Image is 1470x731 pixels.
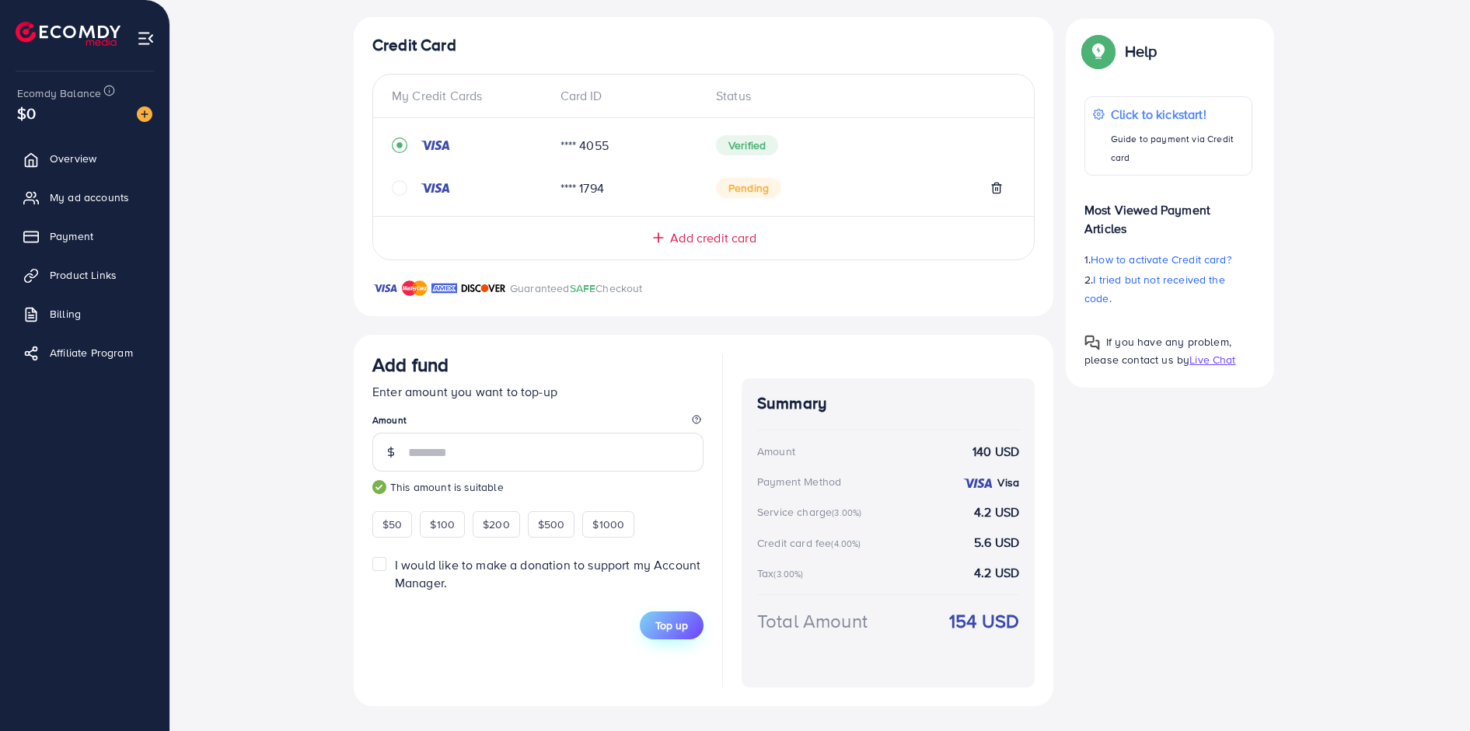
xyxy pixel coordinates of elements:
strong: 4.2 USD [974,503,1019,521]
span: $1000 [592,517,624,532]
span: I tried but not received the code. [1084,272,1225,306]
span: SAFE [570,280,596,296]
h4: Credit Card [372,36,1035,55]
p: Most Viewed Payment Articles [1084,188,1252,238]
span: My ad accounts [50,190,129,205]
a: Product Links [12,259,158,291]
small: This amount is suitable [372,479,704,495]
legend: Amount [372,413,704,433]
div: Amount [757,444,795,459]
strong: 4.2 USD [974,564,1019,582]
small: (4.00%) [831,538,861,550]
p: Help [1125,42,1157,61]
div: Credit card fee [757,535,866,551]
p: 1. [1084,250,1252,269]
a: Affiliate Program [12,337,158,368]
img: brand [372,279,398,298]
span: $200 [483,517,510,532]
img: image [137,106,152,122]
span: Add credit card [670,229,756,247]
span: Verified [716,135,778,155]
img: guide [372,480,386,494]
img: brand [461,279,506,298]
a: Overview [12,143,158,174]
img: credit [420,182,451,194]
span: Live Chat [1189,352,1235,367]
span: Top up [655,618,688,633]
svg: record circle [392,137,407,153]
strong: Visa [997,475,1019,490]
iframe: Chat [1404,661,1458,719]
a: Payment [12,221,158,252]
span: Billing [50,306,81,322]
span: $50 [382,517,402,532]
a: Billing [12,298,158,329]
span: $100 [430,517,455,532]
div: Card ID [548,87,704,105]
img: Popup guide [1084,37,1112,65]
div: Service charge [757,504,866,520]
span: Product Links [50,267,117,283]
span: Pending [716,178,781,198]
span: Overview [50,151,96,166]
span: Payment [50,228,93,244]
p: Guaranteed Checkout [510,279,643,298]
a: My ad accounts [12,182,158,213]
span: How to activate Credit card? [1091,252,1231,267]
div: Payment Method [757,474,841,489]
small: (3.00%) [773,568,803,580]
p: Guide to payment via Credit card [1111,130,1244,167]
span: If you have any problem, please contact us by [1084,334,1231,367]
p: Enter amount you want to top-up [372,382,704,401]
strong: 5.6 USD [974,534,1019,552]
img: Popup guide [1084,335,1100,350]
img: logo [16,22,120,46]
h4: Summary [757,394,1019,413]
strong: 154 USD [949,607,1019,635]
span: $0 [17,102,36,124]
img: brand [431,279,457,298]
div: Status [704,87,1015,105]
img: credit [962,477,993,489]
div: My Credit Cards [392,87,548,105]
svg: circle [392,180,407,196]
span: Affiliate Program [50,345,133,360]
img: menu [137,30,155,47]
p: Click to kickstart! [1111,105,1244,124]
p: 2. [1084,270,1252,308]
span: I would like to make a donation to support my Account Manager. [395,556,700,591]
strong: 140 USD [972,443,1019,461]
div: Total Amount [757,607,868,635]
div: Tax [757,566,808,581]
small: (3.00%) [832,506,861,519]
h3: Add fund [372,353,449,376]
img: credit [420,139,451,151]
span: $500 [538,517,565,532]
span: Ecomdy Balance [17,85,101,101]
img: brand [402,279,428,298]
button: Top up [640,611,704,639]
